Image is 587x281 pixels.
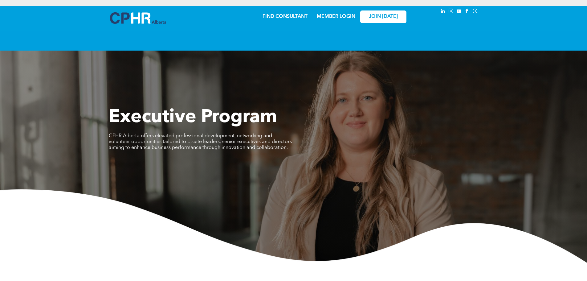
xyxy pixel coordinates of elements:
a: FIND CONSULTANT [263,14,308,19]
span: Executive Program [109,108,277,127]
a: Social network [472,8,479,16]
a: linkedin [440,8,446,16]
span: CPHR Alberta offers elevated professional development, networking and volunteer opportunities tai... [109,134,292,150]
a: MEMBER LOGIN [317,14,355,19]
a: JOIN [DATE] [360,10,406,23]
a: instagram [448,8,455,16]
img: A blue and white logo for cp alberta [110,12,166,24]
a: youtube [456,8,463,16]
span: JOIN [DATE] [369,14,398,20]
a: facebook [464,8,471,16]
